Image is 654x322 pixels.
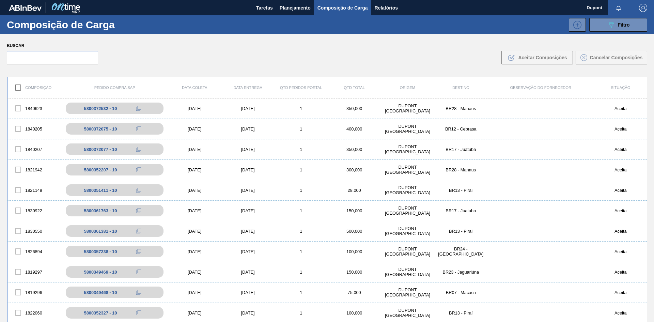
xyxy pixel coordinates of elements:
div: 5800349469 - 10 [84,270,117,275]
div: 1819296 [8,285,61,300]
div: [DATE] [168,188,221,193]
div: [DATE] [168,208,221,213]
div: [DATE] [168,310,221,316]
div: [DATE] [221,147,274,152]
div: 5800349468 - 10 [84,290,117,295]
div: 1 [275,167,328,172]
div: 1826894 [8,244,61,259]
div: 1821942 [8,163,61,177]
div: 350,000 [328,106,381,111]
div: BR12 - Cebrasa [434,126,487,132]
div: Data entrega [221,86,274,90]
div: Observação do Fornecedor [487,86,594,90]
div: [DATE] [168,290,221,295]
div: Aceita [594,106,647,111]
div: Aceita [594,188,647,193]
div: Copiar [132,125,145,133]
div: DUPONT BRASIL [381,165,434,175]
div: 5800351411 - 10 [84,188,117,193]
div: Copiar [132,227,145,235]
div: 1 [275,126,328,132]
div: [DATE] [168,106,221,111]
div: [DATE] [221,310,274,316]
div: BR13 - Piraí [434,229,487,234]
div: DUPONT BRASIL [381,144,434,154]
div: [DATE] [168,270,221,275]
div: Aceita [594,167,647,172]
div: BR28 - Manaus [434,106,487,111]
div: [DATE] [221,270,274,275]
div: 1 [275,249,328,254]
div: 1821149 [8,183,61,197]
div: [DATE] [221,167,274,172]
div: Destino [434,86,487,90]
div: Copiar [132,309,145,317]
div: BR24 - Ponta Grossa [434,246,487,257]
div: BR07 - Macacu [434,290,487,295]
div: Nova Composição [565,18,586,32]
div: BR17 - Juatuba [434,208,487,213]
div: BR23 - Jaguariúna [434,270,487,275]
span: Relatórios [375,4,398,12]
div: Situação [594,86,647,90]
div: Copiar [132,288,145,296]
div: Qtd Total [328,86,381,90]
div: 300,000 [328,167,381,172]
div: 1 [275,270,328,275]
div: [DATE] [168,229,221,234]
div: DUPONT BRASIL [381,267,434,277]
div: [DATE] [221,249,274,254]
div: 5800361381 - 10 [84,229,117,234]
div: 1840205 [8,122,61,136]
span: Aceitar Composições [518,55,567,60]
div: Aceita [594,229,647,234]
div: Copiar [132,104,145,112]
span: Filtro [618,22,630,28]
div: [DATE] [221,188,274,193]
div: DUPONT BRASIL [381,308,434,318]
div: DUPONT BRASIL [381,124,434,134]
div: 350,000 [328,147,381,152]
div: 5800372532 - 10 [84,106,117,111]
div: [DATE] [168,167,221,172]
div: Copiar [132,186,145,194]
span: Planejamento [280,4,311,12]
div: BR13 - Piraí [434,310,487,316]
div: 1 [275,106,328,111]
div: 5800352207 - 10 [84,167,117,172]
div: 100,000 [328,310,381,316]
div: [DATE] [221,106,274,111]
label: Buscar [7,41,98,51]
div: 150,000 [328,270,381,275]
img: TNhmsLtSVTkK8tSr43FrP2fwEKptu5GPRR3wAAAABJRU5ErkJggg== [9,5,42,11]
div: BR28 - Manaus [434,167,487,172]
div: 1 [275,188,328,193]
button: Aceitar Composições [501,51,573,64]
div: 1822060 [8,306,61,320]
div: 1 [275,208,328,213]
div: 150,000 [328,208,381,213]
div: Copiar [132,268,145,276]
div: DUPONT BRASIL [381,205,434,216]
div: 5800372077 - 10 [84,147,117,152]
div: [DATE] [221,229,274,234]
span: Composição de Carga [317,4,368,12]
div: 5800361763 - 10 [84,208,117,213]
div: [DATE] [221,290,274,295]
div: 1840207 [8,142,61,156]
div: DUPONT BRASIL [381,185,434,195]
div: Copiar [132,247,145,256]
div: Copiar [132,166,145,174]
div: [DATE] [168,147,221,152]
button: Filtro [589,18,647,32]
div: DUPONT BRASIL [381,246,434,257]
div: 1830550 [8,224,61,238]
span: Tarefas [256,4,273,12]
div: 5800357238 - 10 [84,249,117,254]
div: 100,000 [328,249,381,254]
div: 1 [275,147,328,152]
div: 5800372075 - 10 [84,126,117,132]
div: 1 [275,229,328,234]
button: Notificações [608,3,629,13]
div: 5800352327 - 10 [84,310,117,316]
